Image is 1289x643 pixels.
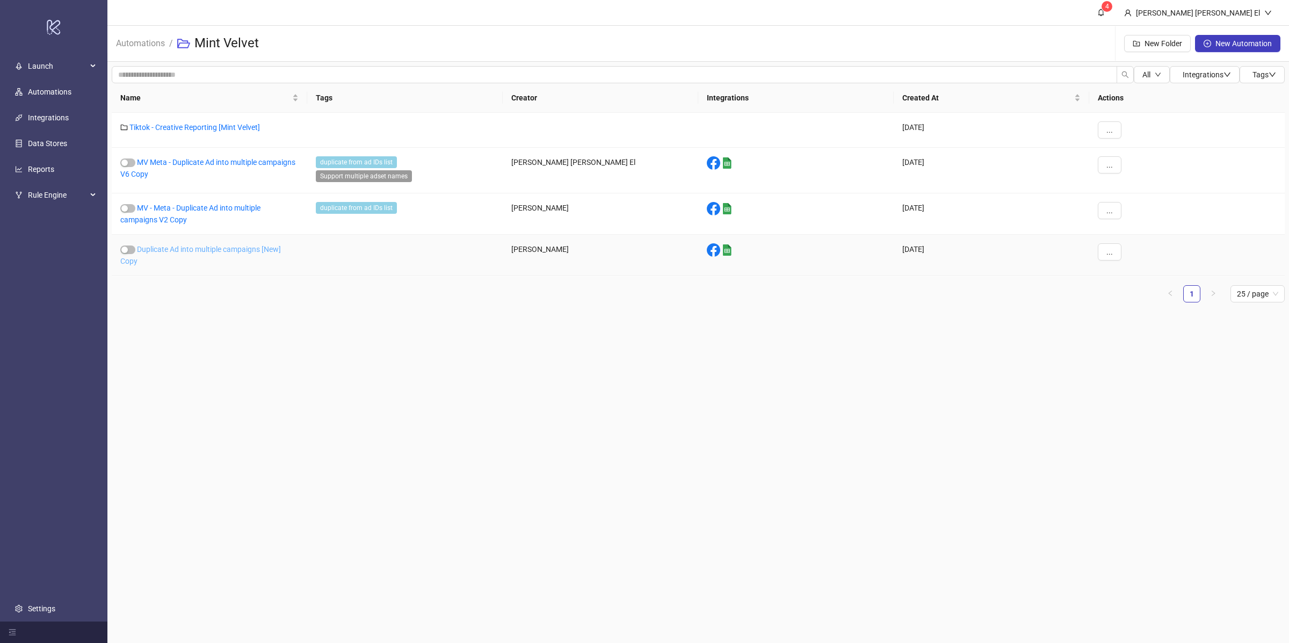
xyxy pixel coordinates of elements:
[1184,286,1200,302] a: 1
[894,83,1089,113] th: Created At
[28,139,67,148] a: Data Stores
[1098,243,1121,261] button: ...
[1237,286,1278,302] span: 25 / page
[307,83,503,113] th: Tags
[316,170,412,182] span: Support multiple adset names
[503,83,698,113] th: Creator
[894,113,1089,148] div: [DATE]
[1145,39,1182,48] span: New Folder
[1089,83,1285,113] th: Actions
[120,245,281,265] a: Duplicate Ad into multiple campaigns [New] Copy
[894,235,1089,276] div: [DATE]
[112,83,307,113] th: Name
[1240,66,1285,83] button: Tagsdown
[1106,206,1113,215] span: ...
[120,92,290,104] span: Name
[1170,66,1240,83] button: Integrationsdown
[1102,1,1112,12] sup: 4
[1162,285,1179,302] button: left
[28,165,54,174] a: Reports
[894,193,1089,235] div: [DATE]
[1133,40,1140,47] span: folder-add
[1205,285,1222,302] li: Next Page
[1269,71,1276,78] span: down
[503,148,698,193] div: [PERSON_NAME] [PERSON_NAME] El
[698,83,894,113] th: Integrations
[902,92,1072,104] span: Created At
[28,113,69,122] a: Integrations
[169,26,173,61] li: /
[1098,121,1121,139] button: ...
[1142,70,1150,79] span: All
[503,193,698,235] div: [PERSON_NAME]
[1230,285,1285,302] div: Page Size
[120,158,295,178] a: MV Meta - Duplicate Ad into multiple campaigns V6 Copy
[1124,9,1132,17] span: user
[9,628,16,636] span: menu-fold
[1183,70,1231,79] span: Integrations
[503,235,698,276] div: [PERSON_NAME]
[1215,39,1272,48] span: New Automation
[1121,71,1129,78] span: search
[1205,285,1222,302] button: right
[28,55,87,77] span: Launch
[1183,285,1200,302] li: 1
[28,604,55,613] a: Settings
[15,62,23,70] span: rocket
[120,124,128,131] span: folder
[1195,35,1280,52] button: New Automation
[120,204,260,224] a: MV - Meta - Duplicate Ad into multiple campaigns V2 Copy
[177,37,190,50] span: folder-open
[1097,9,1105,16] span: bell
[1252,70,1276,79] span: Tags
[1210,290,1216,297] span: right
[129,123,260,132] a: Tiktok - Creative Reporting [Mint Velvet]
[1264,9,1272,17] span: down
[28,184,87,206] span: Rule Engine
[194,35,259,52] h3: Mint Velvet
[114,37,167,48] a: Automations
[15,191,23,199] span: fork
[28,88,71,96] a: Automations
[316,202,397,214] span: duplicate from ad IDs list
[1124,35,1191,52] button: New Folder
[894,148,1089,193] div: [DATE]
[1106,126,1113,134] span: ...
[1223,71,1231,78] span: down
[1106,248,1113,256] span: ...
[1204,40,1211,47] span: plus-circle
[1105,3,1109,10] span: 4
[1155,71,1161,78] span: down
[1132,7,1264,19] div: [PERSON_NAME] [PERSON_NAME] El
[316,156,397,168] span: duplicate from ad IDs list
[1098,202,1121,219] button: ...
[1098,156,1121,174] button: ...
[1134,66,1170,83] button: Alldown
[1162,285,1179,302] li: Previous Page
[1167,290,1174,297] span: left
[1106,161,1113,169] span: ...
